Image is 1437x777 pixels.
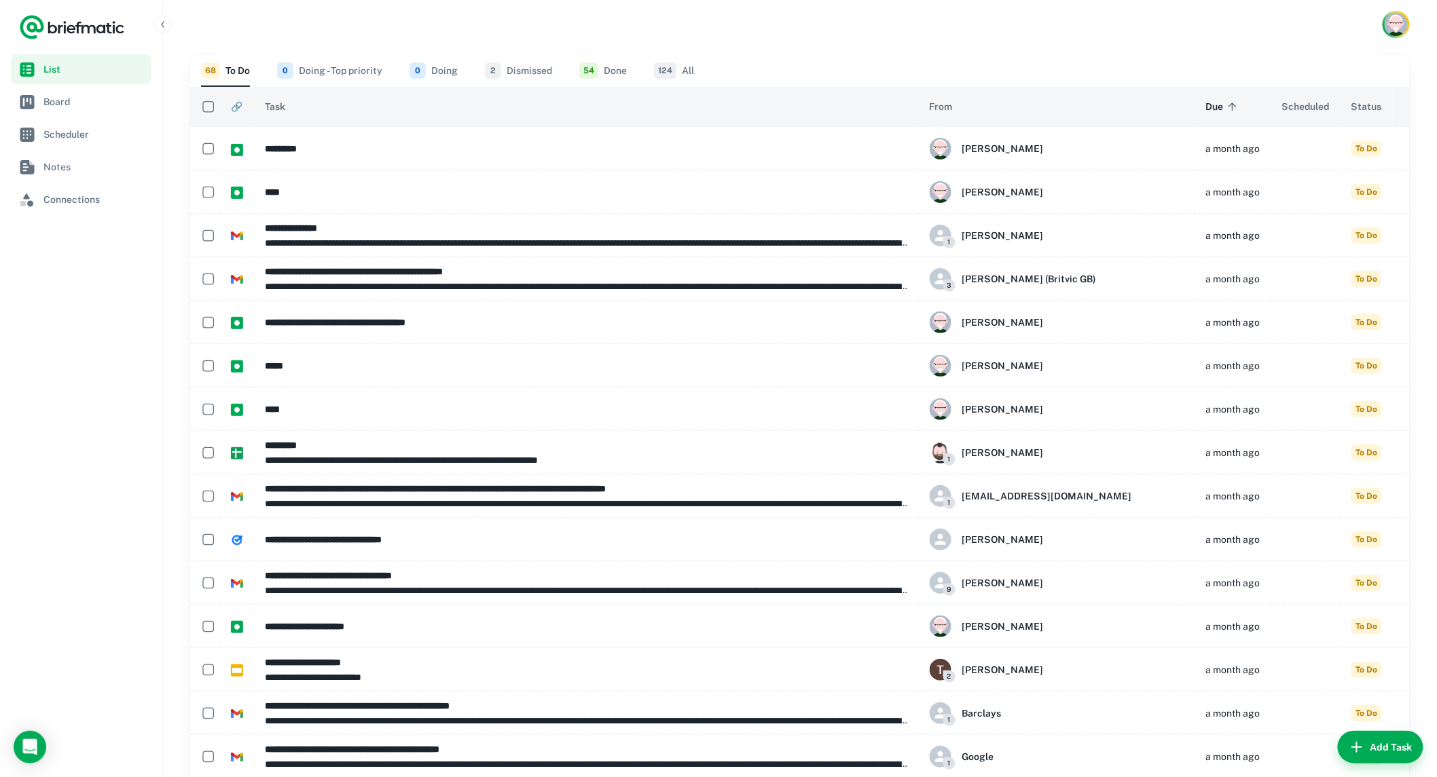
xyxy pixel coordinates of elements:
div: Austin Owens [930,615,1184,637]
span: To Do [1351,401,1381,417]
span: 68 [201,62,220,79]
div: Austin Owens [930,355,1184,377]
img: https://app.briefmatic.com/assets/integrations/gmail.png [231,491,243,503]
img: https://app.briefmatic.com/assets/tasktypes/vnd.google-apps.tasks.png [231,534,243,546]
td: a month ago [1195,561,1271,605]
div: Google [930,746,1184,767]
img: ACg8ocJqCthappa3C3vwcxnGq8CZGxEGuiWU__y7oYF0ZeDQugSPzBgl=s96-c [930,138,951,159]
span: Scheduled [1282,98,1330,115]
span: From [930,98,953,115]
h6: [PERSON_NAME] [962,358,1044,373]
span: 1 [943,453,956,466]
h6: [PERSON_NAME] [962,228,1044,243]
span: 1 [943,236,956,248]
div: Austin Owens [930,529,1184,550]
div: no-reply@notify.draytek.com [930,485,1184,507]
div: Tony McKee [930,659,1184,681]
h6: Google [962,749,994,764]
img: Austin Owens [1385,13,1408,36]
button: Doing [410,54,458,87]
span: 0 [277,62,293,79]
div: Austin Owens [930,138,1184,159]
h6: [PERSON_NAME] [962,141,1044,156]
span: 2 [485,62,501,79]
a: Connections [11,185,151,214]
td: a month ago [1195,301,1271,344]
span: To Do [1351,227,1381,244]
span: To Do [1351,444,1381,461]
img: https://app.briefmatic.com/assets/tasktypes/vnd.google-apps.spreadsheet.png [231,447,243,459]
span: To Do [1351,662,1381,678]
a: List [11,54,151,84]
h6: [PERSON_NAME] [962,662,1044,677]
h6: [PERSON_NAME] [962,532,1044,547]
h6: [PERSON_NAME] [962,619,1044,634]
img: ALV-UjUGuhvsEZEc0XTaBYpCj66d4sdSG4zwiI9Il5fuY7zbePCsR40A=s64 [930,442,951,463]
a: Board [11,87,151,117]
span: 54 [579,62,598,79]
a: Scheduler [11,119,151,149]
td: a month ago [1195,648,1271,691]
span: Task [265,98,285,115]
img: https://app.briefmatic.com/assets/integrations/gmail.png [231,708,243,720]
h6: [PERSON_NAME] [962,185,1044,200]
button: Done [579,54,627,87]
td: a month ago [1195,344,1271,387]
td: a month ago [1195,691,1271,735]
a: Notes [11,152,151,182]
img: https://app.briefmatic.com/assets/integrations/gmail.png [231,751,243,763]
img: https://app.briefmatic.com/assets/integrations/gmail.png [231,273,243,286]
div: Dan Perrett [930,442,1184,463]
span: Scheduler [43,127,146,142]
h6: [PERSON_NAME] [962,445,1044,460]
img: https://app.briefmatic.com/assets/integrations/gmail.png [231,230,243,242]
a: Logo [19,14,125,41]
div: Austin Owens [930,181,1184,203]
h6: [PERSON_NAME] [962,575,1044,590]
span: 3 [943,280,956,292]
span: To Do [1351,488,1381,504]
span: 9 [943,584,956,596]
span: To Do [1351,184,1381,200]
div: Tony Mckee (Britvic GB) [930,268,1184,290]
img: ACg8ocJqCthappa3C3vwcxnGq8CZGxEGuiWU__y7oYF0ZeDQugSPzBgl=s96-c [930,311,951,333]
span: Due [1206,98,1241,115]
td: a month ago [1195,127,1271,170]
button: Account button [1383,11,1410,38]
img: ACg8ocJD-e-RacEUsaT51lbD_TtCctu1vp9DpuQi8yvtCpNY6t9qWQ=s50-c-k-no [930,659,951,681]
img: https://app.briefmatic.com/assets/integrations/manual.png [231,360,243,373]
div: Barney Livingston [930,572,1184,594]
button: All [654,54,694,87]
img: https://app.briefmatic.com/assets/integrations/manual.png [231,187,243,199]
div: Barclays [930,702,1184,724]
button: Doing - Top priority [277,54,382,87]
span: 1 [943,497,956,509]
span: To Do [1351,140,1381,157]
img: https://app.briefmatic.com/assets/integrations/manual.png [231,404,243,416]
img: https://app.briefmatic.com/assets/integrations/manual.png [231,317,243,329]
img: https://app.briefmatic.com/assets/integrations/gmail.png [231,577,243,590]
span: Notes [43,159,146,174]
button: Dismissed [485,54,552,87]
span: To Do [1351,358,1381,374]
img: https://app.briefmatic.com/assets/integrations/manual.png [231,144,243,156]
div: Austin Owens [930,311,1184,333]
span: 2 [943,670,956,683]
span: To Do [1351,314,1381,330]
img: https://app.briefmatic.com/assets/tasktypes/vnd.google-apps.presentation.png [231,664,243,677]
span: To Do [1351,575,1381,591]
button: Add Task [1338,731,1423,763]
span: 1 [943,757,956,770]
span: 0 [410,62,426,79]
h6: [EMAIL_ADDRESS][DOMAIN_NAME] [962,489,1132,504]
img: ACg8ocJqCthappa3C3vwcxnGq8CZGxEGuiWU__y7oYF0ZeDQugSPzBgl=s96-c [930,398,951,420]
h6: Barclays [962,706,1002,721]
span: 🔗 [232,98,243,115]
div: Austin Owens [930,398,1184,420]
button: To Do [201,54,250,87]
td: a month ago [1195,257,1271,301]
span: Board [43,94,146,109]
td: a month ago [1195,214,1271,257]
span: To Do [1351,531,1381,548]
span: To Do [1351,271,1381,287]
